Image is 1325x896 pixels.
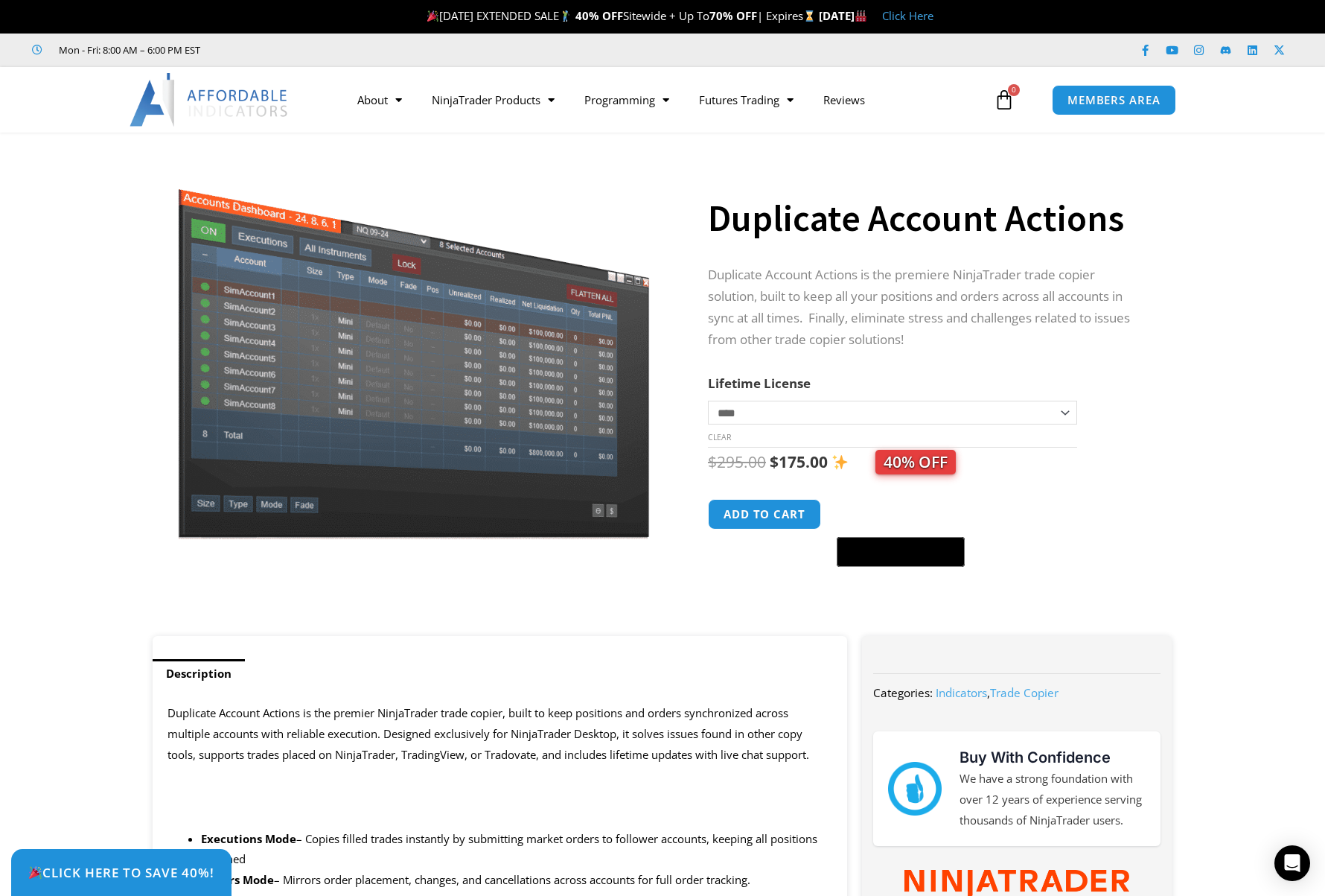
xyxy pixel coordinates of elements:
button: Buy with GPay [837,537,965,567]
img: mark thumbs good 43913 | Affordable Indicators – NinjaTrader [888,762,942,816]
img: 🏭 [855,10,866,22]
iframe: Customer reviews powered by Trustpilot [221,42,444,57]
strong: NinjaTrader Trade Copier Features and Benefits [167,770,537,791]
a: Trade Copier [990,685,1059,700]
span: $ [770,451,779,472]
a: About [342,83,417,117]
a: Programming [569,83,684,117]
bdi: 175.00 [770,451,828,472]
img: ⌛ [804,10,815,22]
img: 🎉 [29,866,42,879]
a: MEMBERS AREA [1052,85,1176,115]
img: 🏌️‍♂️ [560,10,571,22]
strong: 40% OFF [575,8,623,23]
div: Open Intercom Messenger [1274,845,1310,881]
label: Lifetime License [708,375,811,392]
a: Indicators [936,685,987,700]
span: [DATE] EXTENDED SALE Sitewide + Up To | Expires [424,8,818,23]
a: Click Here [882,8,933,23]
span: Mon - Fri: 8:00 AM – 6:00 PM EST [55,41,200,59]
p: We have a strong foundation with over 12 years of experience serving thousands of NinjaTrader users. [960,769,1146,831]
span: 0 [1008,84,1020,96]
b: Executions Mode [201,831,296,846]
a: NinjaTrader Products [417,83,569,117]
bdi: 295.00 [708,451,766,472]
span: – Copies filled trades instantly by submitting market orders to follower accounts, keeping all po... [201,831,817,867]
span: Click Here to save 40%! [28,866,214,879]
span: Categories: [873,685,933,700]
iframe: PayPal Message 1 [708,576,1143,589]
a: Description [153,659,245,688]
button: Add to cart [708,499,821,530]
a: Clear options [708,432,731,442]
h3: Buy With Confidence [960,746,1146,769]
img: LogoAI | Affordable Indicators – NinjaTrader [130,73,290,127]
span: MEMBERS AREA [1067,95,1160,106]
a: Futures Trading [684,83,808,117]
span: $ [708,451,717,472]
span: , [936,685,1059,700]
span: 40% OFF [875,450,956,474]
strong: 70% OFF [709,8,757,23]
nav: Menu [342,83,990,117]
a: 0 [971,78,1037,121]
span: Duplicate Account Actions is the premier NinjaTrader trade copier, built to keep positions and or... [167,705,809,762]
img: ✨ [832,454,848,470]
p: Duplicate Account Actions is the premiere NinjaTrader trade copier solution, built to keep all yo... [708,264,1143,351]
strong: [DATE] [819,8,867,23]
img: 🎉 [427,10,438,22]
iframe: Secure express checkout frame [834,497,968,533]
h1: Duplicate Account Actions [708,192,1143,244]
a: 🎉Click Here to save 40%! [11,849,232,896]
a: Reviews [808,83,880,117]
